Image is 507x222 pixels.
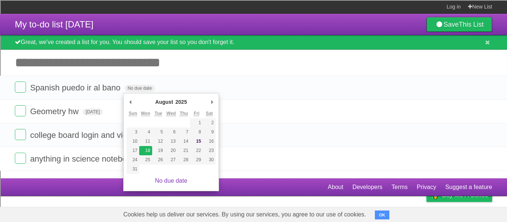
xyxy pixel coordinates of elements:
[127,155,139,165] button: 24
[190,146,203,155] button: 22
[30,154,137,163] span: anything in science notebook
[426,17,492,32] a: SaveThis List
[15,82,26,93] label: Done
[177,155,190,165] button: 28
[203,146,216,155] button: 23
[190,118,203,127] button: 1
[30,130,138,140] span: college board login and video
[3,3,504,10] div: Sort A > Z
[3,16,504,23] div: Move To ...
[203,137,216,146] button: 16
[166,111,176,116] abbr: Wednesday
[116,207,373,222] span: Cookies help us deliver our services. By using our services, you agree to our use of cookies.
[139,127,152,137] button: 4
[30,107,81,116] span: Geometry hw
[155,178,187,184] a: No due date
[152,127,165,137] button: 5
[3,10,504,16] div: Sort New > Old
[3,50,504,56] div: Move To ...
[165,137,177,146] button: 13
[30,83,122,92] span: Spanish puedo ir al bano
[127,146,139,155] button: 17
[375,211,389,219] button: OK
[206,111,213,116] abbr: Saturday
[83,109,103,115] span: [DATE]
[129,111,137,116] abbr: Sunday
[15,129,26,140] label: Done
[165,127,177,137] button: 6
[177,146,190,155] button: 21
[165,146,177,155] button: 20
[15,153,26,164] label: Done
[203,127,216,137] button: 9
[127,96,134,107] button: Previous Month
[3,30,504,36] div: Options
[203,155,216,165] button: 30
[190,155,203,165] button: 29
[190,127,203,137] button: 8
[194,111,199,116] abbr: Friday
[139,146,152,155] button: 18
[154,111,162,116] abbr: Tuesday
[152,137,165,146] button: 12
[177,137,190,146] button: 14
[125,85,155,92] span: No due date
[3,23,504,30] div: Delete
[165,155,177,165] button: 27
[152,155,165,165] button: 26
[127,127,139,137] button: 3
[15,105,26,116] label: Done
[3,36,504,43] div: Sign out
[180,111,188,116] abbr: Thursday
[174,96,188,107] div: 2025
[152,146,165,155] button: 19
[127,137,139,146] button: 10
[141,111,150,116] abbr: Monday
[177,127,190,137] button: 7
[3,43,504,50] div: Rename
[139,137,152,146] button: 11
[459,21,484,28] b: This List
[190,137,203,146] button: 15
[208,96,216,107] button: Next Month
[203,118,216,127] button: 2
[127,165,139,174] button: 31
[154,96,174,107] div: August
[139,155,152,165] button: 25
[15,19,94,29] span: My to-do list [DATE]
